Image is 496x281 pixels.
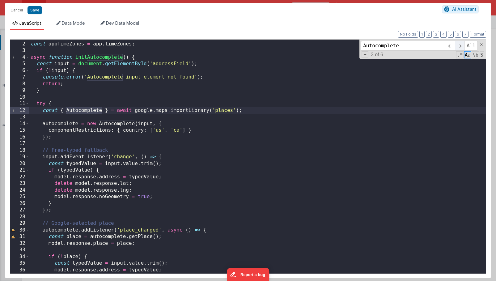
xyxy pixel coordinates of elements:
[368,52,386,57] span: 3 of 6
[398,31,418,38] button: No Folds
[10,74,29,81] div: 7
[7,6,26,15] button: Cancel
[10,253,29,260] div: 34
[10,187,29,194] div: 24
[10,47,29,54] div: 3
[10,94,29,101] div: 10
[10,207,29,214] div: 27
[10,41,29,48] div: 2
[10,81,29,87] div: 8
[462,31,468,38] button: 7
[472,51,479,58] span: Whole Word Search
[10,107,29,114] div: 12
[10,54,29,61] div: 4
[10,134,29,141] div: 16
[62,20,86,26] span: Data Model
[10,167,29,174] div: 21
[10,214,29,220] div: 28
[361,41,445,51] input: Search for
[464,51,471,58] span: CaseSensitive Search
[426,31,432,38] button: 2
[10,121,29,127] div: 14
[10,260,29,267] div: 35
[470,31,486,38] button: Format
[10,227,29,234] div: 30
[10,220,29,227] div: 29
[10,267,29,274] div: 36
[440,31,447,38] button: 4
[10,140,29,147] div: 17
[362,51,368,58] span: Toggel Replace mode
[480,51,484,58] span: Search In Selection
[455,31,461,38] button: 6
[456,51,463,58] span: RegExp Search
[28,6,42,14] button: Save
[419,31,425,38] button: 1
[10,240,29,247] div: 32
[452,6,477,12] span: AI Assistant
[10,200,29,207] div: 26
[106,20,139,26] span: Dev Data Model
[10,67,29,74] div: 6
[448,31,454,38] button: 5
[10,147,29,154] div: 18
[10,61,29,67] div: 5
[10,247,29,253] div: 33
[10,233,29,240] div: 31
[10,160,29,167] div: 20
[433,31,439,38] button: 3
[227,268,269,281] iframe: Marker.io feedback button
[464,41,478,51] span: Alt-Enter
[10,174,29,181] div: 22
[442,5,479,13] button: AI Assistant
[10,127,29,134] div: 15
[10,114,29,121] div: 13
[10,180,29,187] div: 23
[10,100,29,107] div: 11
[10,154,29,160] div: 19
[19,20,41,26] span: JavaScript
[10,273,29,280] div: 37
[10,194,29,200] div: 25
[10,87,29,94] div: 9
